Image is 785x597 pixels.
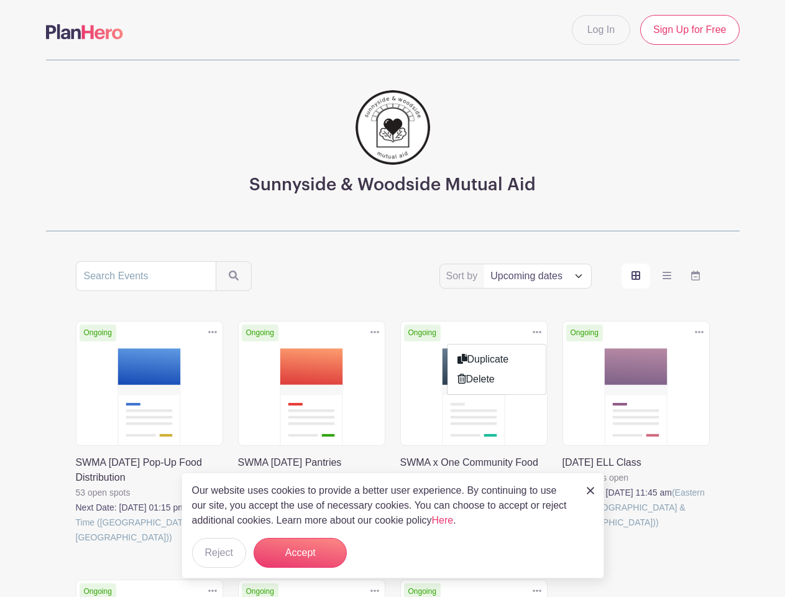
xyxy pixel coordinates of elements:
p: Our website uses cookies to provide a better user experience. By continuing to use our site, you ... [192,483,574,528]
button: Accept [254,538,347,568]
a: Duplicate [448,349,546,369]
input: Search Events [76,261,216,291]
a: Delete [448,369,546,389]
label: Sort by [446,269,482,284]
div: order and view [622,264,710,289]
img: close_button-5f87c8562297e5c2d7936805f587ecaba9071eb48480494691a3f1689db116b3.svg [587,487,594,494]
a: Here [432,515,454,525]
h3: Sunnyside & Woodside Mutual Aid [249,175,536,196]
a: Sign Up for Free [640,15,739,45]
img: 256.png [356,90,430,165]
img: logo-507f7623f17ff9eddc593b1ce0a138ce2505c220e1c5a4e2b4648c50719b7d32.svg [46,24,123,39]
button: Reject [192,538,246,568]
a: Log In [572,15,630,45]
